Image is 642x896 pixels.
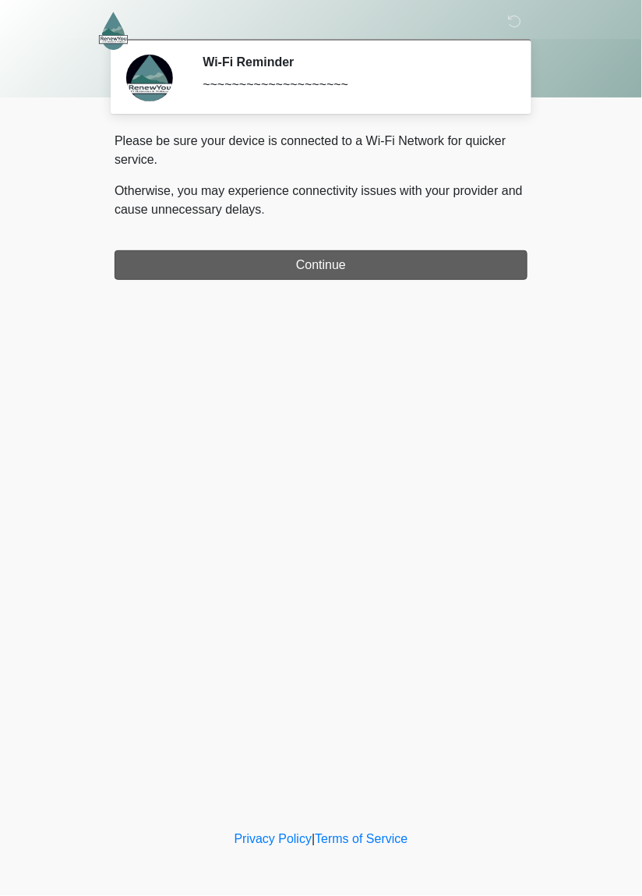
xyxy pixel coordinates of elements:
a: Terms of Service [315,833,407,846]
p: Otherwise, you may experience connectivity issues with your provider and cause unnecessary delays [115,182,527,219]
img: Agent Avatar [126,55,173,101]
a: | [312,833,315,846]
a: Privacy Policy [235,833,312,846]
span: . [262,203,265,216]
img: RenewYou IV Hydration and Wellness Logo [99,12,128,50]
h2: Wi-Fi Reminder [203,55,504,69]
p: Please be sure your device is connected to a Wi-Fi Network for quicker service. [115,132,527,169]
button: Continue [115,250,527,280]
div: ~~~~~~~~~~~~~~~~~~~~ [203,76,504,94]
